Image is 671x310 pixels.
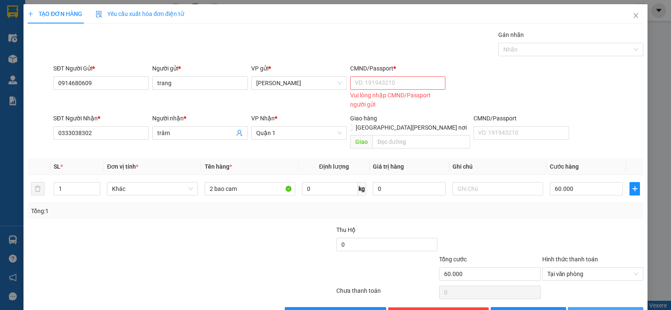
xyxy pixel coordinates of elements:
[205,163,232,170] span: Tên hàng
[54,163,60,170] span: SL
[31,206,260,216] div: Tổng: 1
[91,10,111,31] img: logo.jpg
[352,123,470,132] span: [GEOGRAPHIC_DATA][PERSON_NAME] nơi
[96,10,184,17] span: Yêu cầu xuất hóa đơn điện tử
[350,64,446,73] div: CMND/Passport
[251,115,275,122] span: VP Nhận
[550,163,579,170] span: Cước hàng
[350,91,446,109] div: Vui lòng nhập CMND/Passport người gửi
[53,64,149,73] div: SĐT Người Gửi
[473,114,569,123] div: CMND/Passport
[152,64,248,73] div: Người gửi
[28,10,82,17] span: TẠO ĐƠN HÀNG
[205,182,295,195] input: VD: Bàn, Ghế
[96,11,102,18] img: icon
[319,163,349,170] span: Định lượng
[112,182,192,195] span: Khác
[350,135,372,148] span: Giao
[251,64,347,73] div: VP gửi
[632,12,639,19] span: close
[70,40,115,50] li: (c) 2017
[28,11,34,17] span: plus
[547,268,638,280] span: Tại văn phòng
[350,115,377,122] span: Giao hàng
[624,4,648,28] button: Close
[542,256,598,263] label: Hình thức thanh toán
[335,286,438,301] div: Chưa thanh toán
[256,77,342,89] span: Phan Rang
[31,182,44,195] button: delete
[256,127,342,139] span: Quận 1
[372,135,471,148] input: Dọc đường
[70,32,115,39] b: [DOMAIN_NAME]
[373,182,446,195] input: 0
[498,31,524,38] label: Gán nhãn
[453,182,543,195] input: Ghi Chú
[358,182,366,195] span: kg
[236,130,243,136] span: user-add
[373,163,404,170] span: Giá trị hàng
[52,12,83,95] b: Trà Lan Viên - Gửi khách hàng
[439,256,467,263] span: Tổng cước
[152,114,248,123] div: Người nhận
[53,114,149,123] div: SĐT Người Nhận
[336,227,356,233] span: Thu Hộ
[629,182,640,195] button: plus
[449,159,546,175] th: Ghi chú
[107,163,138,170] span: Đơn vị tính
[630,185,640,192] span: plus
[10,54,31,94] b: Trà Lan Viên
